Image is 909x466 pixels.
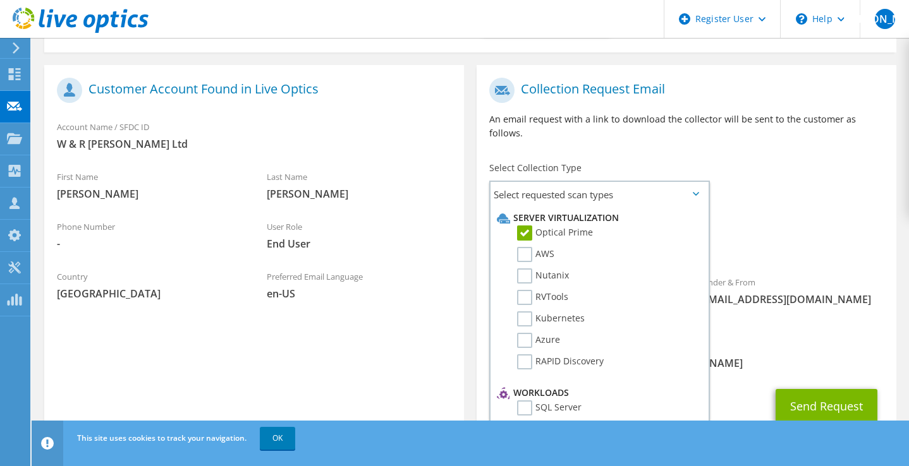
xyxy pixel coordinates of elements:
span: [PERSON_NAME] [267,187,451,201]
div: User Role [254,213,464,257]
span: Select requested scan types [491,182,708,207]
div: Last Name [254,164,464,207]
h1: Collection Request Email [489,78,877,103]
button: Send Request [776,389,877,423]
div: Phone Number [44,213,254,257]
label: Kubernetes [517,311,585,326]
div: Country [44,263,254,307]
label: RAPID Discovery [517,354,604,369]
span: [GEOGRAPHIC_DATA] [57,287,241,301]
li: Server Virtualization [494,210,702,225]
div: CC & Reply To [477,333,896,376]
span: End User [267,237,451,251]
div: Requested Collections [477,212,896,263]
span: en-US [267,287,451,301]
label: Nutanix [517,268,569,284]
div: Preferred Email Language [254,263,464,307]
label: RVTools [517,290,568,305]
div: First Name [44,164,254,207]
span: [PERSON_NAME] [57,187,241,201]
h1: Customer Account Found in Live Optics [57,78,445,103]
span: This site uses cookies to track your navigation. [77,433,247,443]
div: Account Name / SFDC ID [44,114,464,157]
div: Sender & From [686,269,896,313]
label: SQL Server [517,400,582,415]
li: Workloads [494,385,702,400]
label: AWS [517,247,554,262]
p: An email request with a link to download the collector will be sent to the customer as follows. [489,112,884,140]
span: - [57,237,241,251]
span: [PERSON_NAME] [875,9,895,29]
label: Select Collection Type [489,162,582,174]
label: Azure [517,333,560,348]
span: W & R [PERSON_NAME] Ltd [57,137,451,151]
label: Optical Prime [517,225,593,241]
div: To [477,269,686,326]
a: OK [260,427,295,450]
svg: \n [796,13,807,25]
span: [EMAIL_ADDRESS][DOMAIN_NAME] [699,292,884,306]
